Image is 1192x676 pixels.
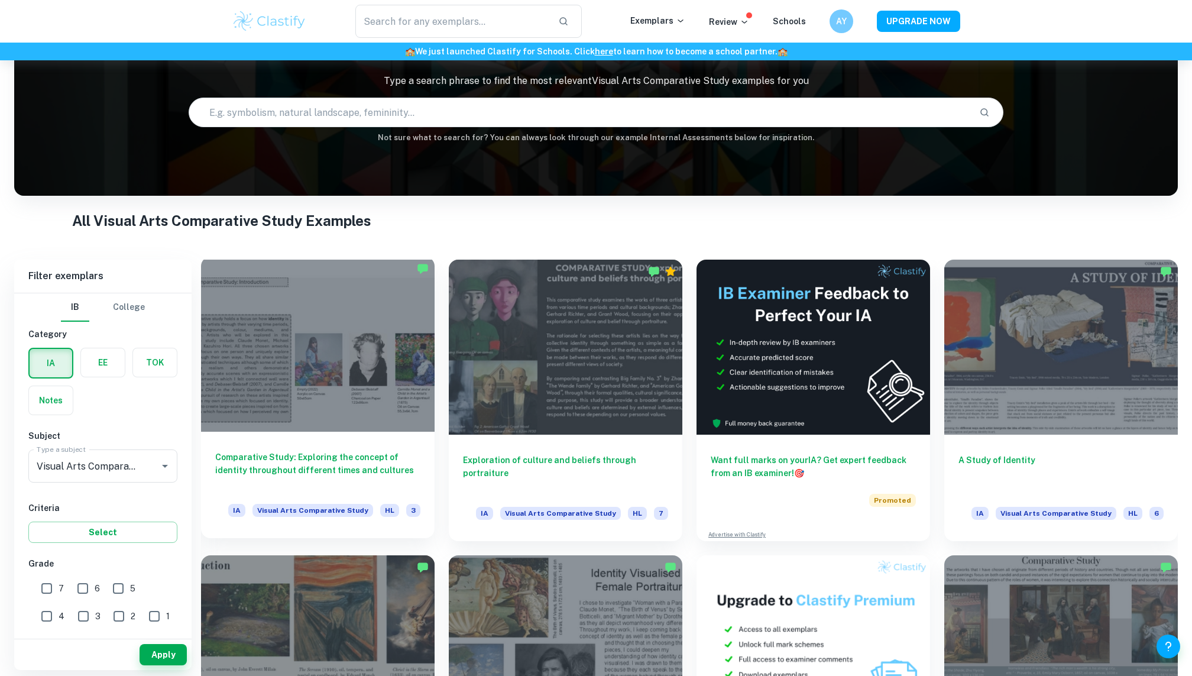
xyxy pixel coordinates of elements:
[29,386,73,415] button: Notes
[130,582,135,595] span: 5
[166,610,170,623] span: 1
[14,260,192,293] h6: Filter exemplars
[773,17,806,26] a: Schools
[2,45,1190,58] h6: We just launched Clastify for Schools. Click to learn how to become a school partner.
[971,507,989,520] span: IA
[59,610,64,623] span: 4
[665,266,676,277] div: Premium
[830,9,853,33] button: AY
[133,348,177,377] button: TOK
[1149,507,1164,520] span: 6
[417,561,429,573] img: Marked
[778,47,788,56] span: 🏫
[974,102,995,122] button: Search
[14,74,1178,88] p: Type a search phrase to find the most relevant Visual Arts Comparative Study examples for you
[711,454,916,480] h6: Want full marks on your IA ? Get expert feedback from an IB examiner!
[1157,635,1180,658] button: Help and Feedback
[463,454,668,493] h6: Exploration of culture and beliefs through portraiture
[654,507,668,520] span: 7
[406,504,420,517] span: 3
[628,507,647,520] span: HL
[877,11,960,32] button: UPGRADE NOW
[252,504,373,517] span: Visual Arts Comparative Study
[958,454,1164,493] h6: A Study of Identity
[380,504,399,517] span: HL
[189,96,970,129] input: E.g. symbolism, natural landscape, femininity...
[697,260,930,435] img: Thumbnail
[28,502,177,515] h6: Criteria
[37,444,86,454] label: Type a subject
[1123,507,1142,520] span: HL
[95,582,100,595] span: 6
[944,260,1178,541] a: A Study of IdentityIAVisual Arts Comparative StudyHL6
[30,349,72,377] button: IA
[869,494,916,507] span: Promoted
[61,293,89,322] button: IB
[595,47,613,56] a: here
[14,132,1178,144] h6: Not sure what to search for? You can always look through our example Internal Assessments below f...
[355,5,549,38] input: Search for any exemplars...
[405,47,415,56] span: 🏫
[201,260,435,541] a: Comparative Study: Exploring the concept of identity throughout different times and culturesIAVis...
[648,266,660,277] img: Marked
[996,507,1116,520] span: Visual Arts Comparative Study
[28,328,177,341] h6: Category
[113,293,145,322] button: College
[709,15,749,28] p: Review
[28,429,177,442] h6: Subject
[417,263,429,274] img: Marked
[835,15,848,28] h6: AY
[500,507,621,520] span: Visual Arts Comparative Study
[232,9,307,33] img: Clastify logo
[140,644,187,665] button: Apply
[665,561,676,573] img: Marked
[708,531,766,539] a: Advertise with Clastify
[28,557,177,570] h6: Grade
[1160,266,1172,277] img: Marked
[72,210,1119,231] h1: All Visual Arts Comparative Study Examples
[794,468,804,478] span: 🎯
[697,260,930,541] a: Want full marks on yourIA? Get expert feedback from an IB examiner!PromotedAdvertise with Clastify
[1160,561,1172,573] img: Marked
[28,522,177,543] button: Select
[95,610,101,623] span: 3
[81,348,125,377] button: EE
[215,451,420,490] h6: Comparative Study: Exploring the concept of identity throughout different times and cultures
[476,507,493,520] span: IA
[630,14,685,27] p: Exemplars
[449,260,682,541] a: Exploration of culture and beliefs through portraitureIAVisual Arts Comparative StudyHL7
[157,458,173,474] button: Open
[228,504,245,517] span: IA
[61,293,145,322] div: Filter type choice
[131,610,135,623] span: 2
[59,582,64,595] span: 7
